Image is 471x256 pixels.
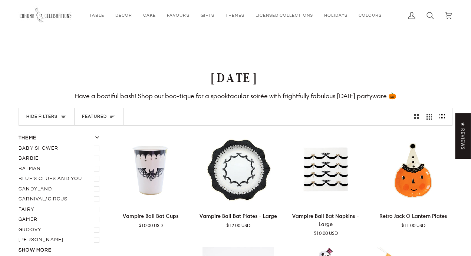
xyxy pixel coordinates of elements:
div: Have a bootiful bash! Shop our boo-tique for a spooktacular soirée with frightfully fabulous [DAT... [19,92,452,100]
button: Hide filters [19,108,75,125]
p: Retro Jack O Lantern Plates [379,212,447,220]
span: Themes [225,12,244,19]
span: Featured [82,113,107,120]
ul: Filter [19,143,102,245]
span: $10.00 USD [314,230,338,237]
span: Décor [115,12,132,19]
label: Carnival/Circus [19,194,102,205]
img: Chroma Celebrations [19,6,74,25]
product-grid-item-variant: Default Title [374,134,452,206]
product-grid-item-variant: Default Title [111,134,190,206]
a: Vampire Ball Bat Napkins - Large [286,209,365,237]
button: Sort [75,108,123,125]
a: Retro Jack O Lantern Plates [374,134,452,206]
button: Show more [19,247,102,254]
span: Table [89,12,104,19]
span: Theme [19,134,36,142]
label: Groovy [19,225,102,235]
label: Blue's Clues and You [19,174,102,184]
span: Favours [167,12,189,19]
a: Vampire Ball Bat Cups [111,134,190,206]
p: Vampire Ball Bat Plates - Large [200,212,277,220]
span: $10.00 USD [139,222,163,229]
p: Vampire Ball Bat Cups [123,212,178,220]
h1: [DATE] [19,71,452,86]
span: Gifts [201,12,214,19]
product-grid-item-variant: Default Title [286,134,365,206]
img: Vintage Halloween Pumpkin Plates [374,134,452,206]
label: Gamer [19,215,102,225]
label: Barbie [19,153,102,164]
label: Batman [19,164,102,174]
a: Vampire Ball Bat Cups [111,209,190,229]
label: Fairy [19,205,102,215]
span: Licensed Collections [256,12,313,19]
product-grid-item: Vampire Ball Bat Cups [111,134,190,229]
span: Cake [143,12,156,19]
product-grid-item: Vampire Ball Bat Plates - Large [199,134,277,229]
a: Retro Jack O Lantern Plates [374,209,452,229]
label: Harry Potter [19,235,102,245]
span: Colours [359,12,382,19]
span: $11.00 USD [401,222,425,229]
button: Show 3 products per row [423,108,436,125]
button: Show 2 products per row [410,108,423,125]
product-grid-item-variant: Default Title [199,134,277,206]
label: Candyland [19,184,102,195]
a: Vampire Ball Bat Plates - Large [199,134,277,206]
button: Theme [19,134,102,143]
button: Show 4 products per row [436,108,452,125]
span: Holidays [324,12,348,19]
product-grid-item: Vampire Ball Bat Napkins - Large [286,134,365,237]
label: Baby Shower [19,143,102,154]
span: $12.00 USD [226,222,250,229]
p: Vampire Ball Bat Napkins - Large [286,212,365,228]
a: Vampire Ball Bat Plates - Large [199,209,277,229]
span: Hide filters [26,113,57,120]
div: Click to open Judge.me floating reviews tab [455,113,471,159]
a: Vampire Ball Bat Napkins - Large [286,134,365,206]
product-grid-item: Retro Jack O Lantern Plates [374,134,452,229]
